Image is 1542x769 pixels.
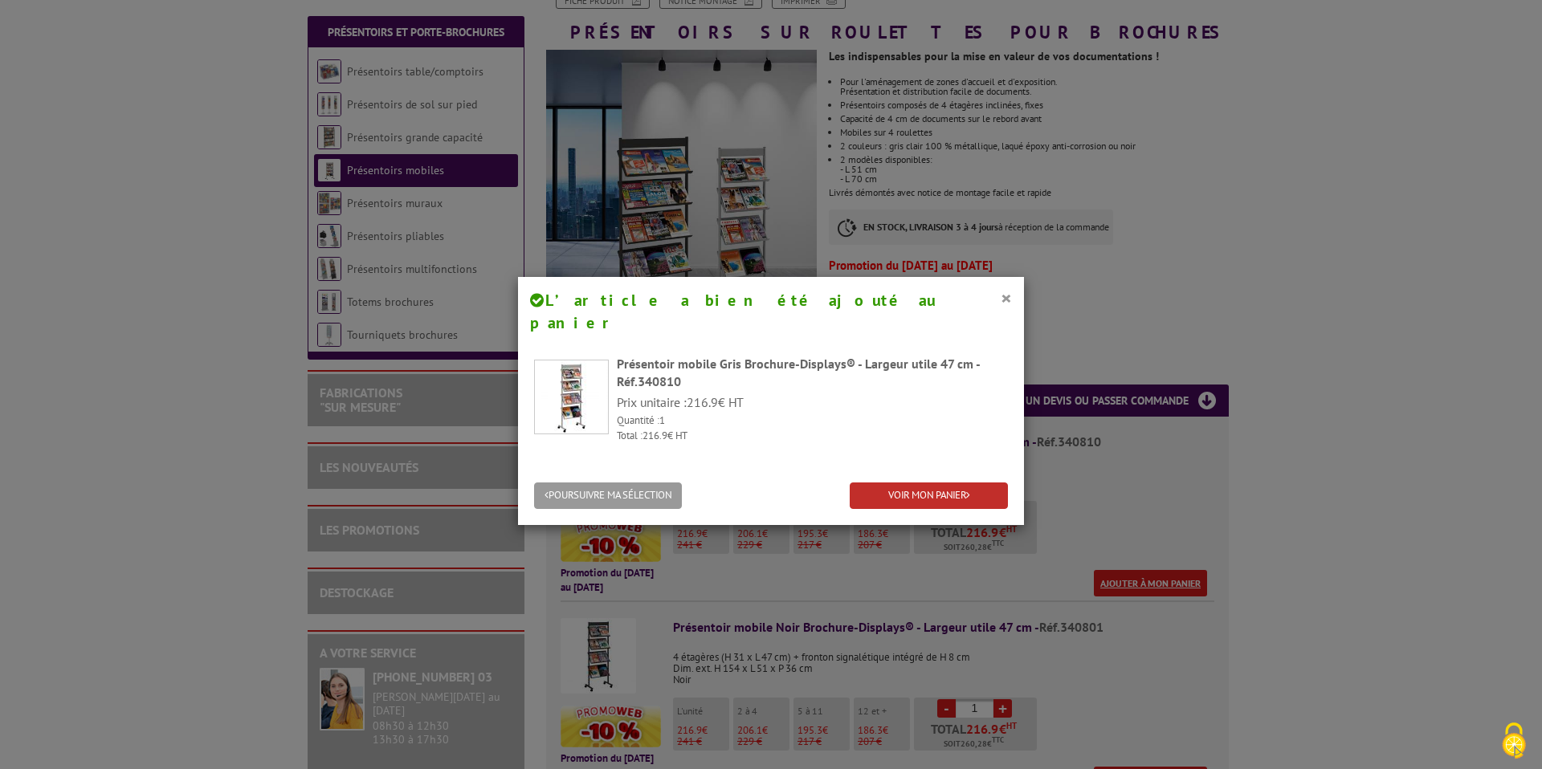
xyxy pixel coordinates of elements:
span: 216.9 [687,394,718,410]
a: VOIR MON PANIER [850,482,1008,509]
p: Prix unitaire : € HT [617,393,1008,412]
p: Total : € HT [617,429,1008,444]
span: 216.9 [642,429,667,442]
button: × [1001,287,1012,308]
p: Quantité : [617,413,1008,429]
img: Cookies (fenêtre modale) [1494,721,1534,761]
span: Réf.340810 [617,373,681,389]
div: Présentoir mobile Gris Brochure-Displays® - Largeur utile 47 cm - [617,355,1008,392]
button: Cookies (fenêtre modale) [1486,714,1542,769]
button: POURSUIVRE MA SÉLECTION [534,482,682,509]
span: 1 [659,413,665,427]
h4: L’article a bien été ajouté au panier [530,289,1012,335]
